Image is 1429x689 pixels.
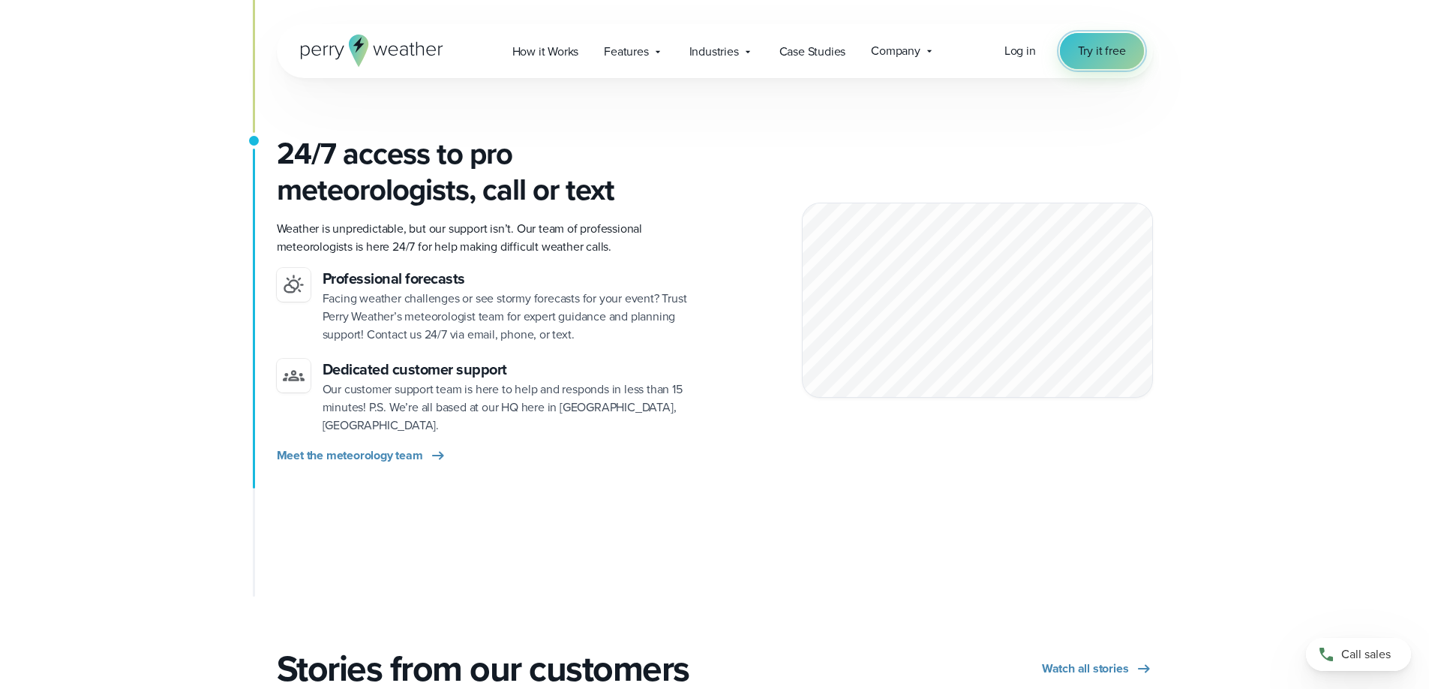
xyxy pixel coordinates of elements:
[323,290,703,344] p: Facing weather challenges or see stormy forecasts for your event? Trust Perry Weather’s meteorolo...
[689,43,739,61] span: Industries
[277,136,703,208] h3: 24/7 access to pro meteorologists, call or text
[512,43,579,61] span: How it Works
[323,268,703,290] h4: Professional forecasts
[500,36,592,67] a: How it Works
[604,43,648,61] span: Features
[1078,42,1126,60] span: Try it free
[277,447,447,465] a: Meet the meteorology team
[1306,638,1411,671] a: Call sales
[871,42,920,60] span: Company
[1004,42,1036,60] a: Log in
[1341,645,1391,663] span: Call sales
[1042,660,1153,678] a: Watch all stories
[277,220,703,256] p: Weather is unpredictable, but our support isn’t. Our team of professional meteorologists is here ...
[277,447,423,465] span: Meet the meteorology team
[1004,42,1036,59] span: Log in
[323,381,703,435] p: Our customer support team is here to help and responds in less than 15 minutes! P.S. We’re all ba...
[323,359,703,381] h4: Dedicated customer support
[1042,660,1129,678] span: Watch all stories
[779,43,846,61] span: Case Studies
[767,36,859,67] a: Case Studies
[1060,33,1144,69] a: Try it free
